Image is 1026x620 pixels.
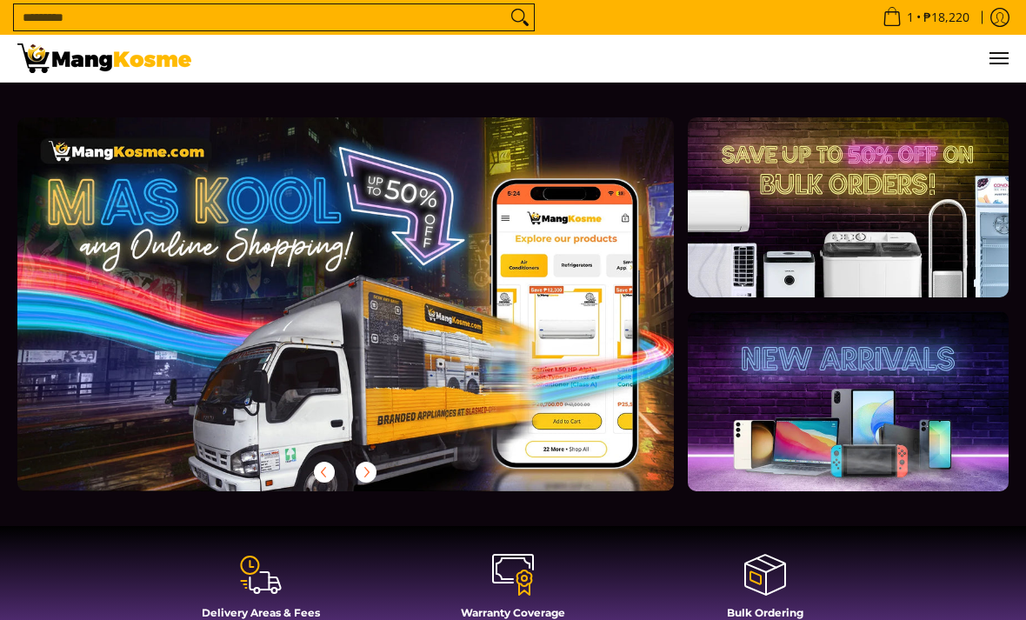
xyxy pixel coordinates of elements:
[988,35,1009,82] button: Menu
[209,35,1009,82] nav: Main Menu
[877,8,975,27] span: •
[506,4,534,30] button: Search
[396,606,630,619] h4: Warranty Coverage
[209,35,1009,82] ul: Customer Navigation
[17,43,191,73] img: Mang Kosme: Your Home Appliances Warehouse Sale Partner!
[648,606,883,619] h4: Bulk Ordering
[347,453,385,491] button: Next
[904,11,916,23] span: 1
[305,453,343,491] button: Previous
[143,606,378,619] h4: Delivery Areas & Fees
[17,117,730,519] a: More
[921,11,972,23] span: ₱18,220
